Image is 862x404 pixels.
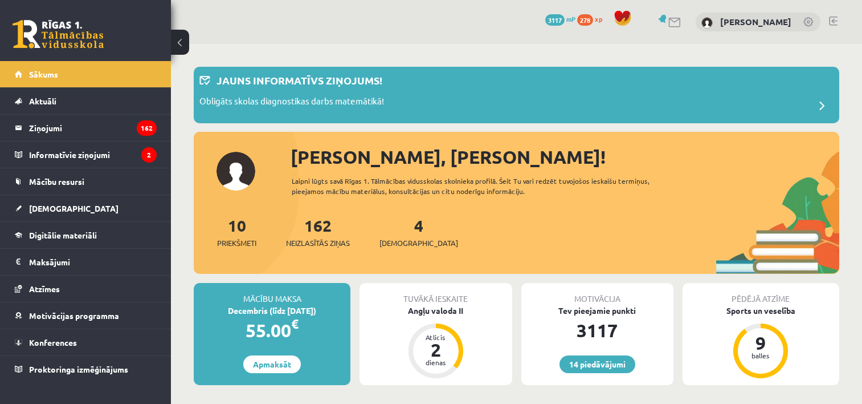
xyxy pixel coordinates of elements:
a: Jauns informatīvs ziņojums! Obligāts skolas diagnostikas darbs matemātikā! [199,72,834,118]
a: Apmaksāt [243,355,301,373]
p: Obligāts skolas diagnostikas darbs matemātikā! [199,95,384,111]
div: Laipni lūgts savā Rīgas 1. Tālmācības vidusskolas skolnieka profilā. Šeit Tu vari redzēt tuvojošo... [292,176,679,196]
span: Aktuāli [29,96,56,106]
a: Rīgas 1. Tālmācības vidusskola [13,20,104,49]
div: Tev pieejamie punkti [521,305,673,317]
div: Pēdējā atzīme [683,283,839,305]
i: 162 [137,120,157,136]
span: Mācību resursi [29,176,84,187]
span: 278 [577,14,593,26]
div: Tuvākā ieskaite [359,283,512,305]
div: [PERSON_NAME], [PERSON_NAME]! [291,143,839,171]
span: Digitālie materiāli [29,230,97,240]
span: Konferences [29,337,77,348]
span: Priekšmeti [217,237,256,249]
a: Sākums [15,61,157,87]
div: Atlicis [419,334,453,341]
a: [DEMOGRAPHIC_DATA] [15,195,157,221]
a: Digitālie materiāli [15,222,157,248]
a: [PERSON_NAME] [720,16,791,27]
span: Proktoringa izmēģinājums [29,364,128,374]
div: 55.00 [194,317,350,344]
a: Proktoringa izmēģinājums [15,356,157,382]
span: mP [566,14,575,23]
a: Informatīvie ziņojumi2 [15,142,157,168]
a: Maksājumi [15,249,157,275]
a: Motivācijas programma [15,302,157,329]
div: dienas [419,359,453,366]
span: Motivācijas programma [29,310,119,321]
div: balles [743,352,778,359]
div: Decembris (līdz [DATE]) [194,305,350,317]
legend: Maksājumi [29,249,157,275]
span: € [291,316,299,332]
a: 4[DEMOGRAPHIC_DATA] [379,215,458,249]
a: Sports un veselība 9 balles [683,305,839,380]
div: Sports un veselība [683,305,839,317]
a: Aktuāli [15,88,157,114]
i: 2 [141,147,157,163]
div: Mācību maksa [194,283,350,305]
p: Jauns informatīvs ziņojums! [216,72,382,88]
span: Neizlasītās ziņas [286,237,350,249]
div: Angļu valoda II [359,305,512,317]
div: 3117 [521,317,673,344]
span: [DEMOGRAPHIC_DATA] [29,203,119,213]
img: Kristers Kalniņš [701,17,713,29]
div: 9 [743,334,778,352]
a: Konferences [15,329,157,355]
span: Atzīmes [29,284,60,294]
legend: Informatīvie ziņojumi [29,142,157,168]
a: 162Neizlasītās ziņas [286,215,350,249]
a: 278 xp [577,14,608,23]
a: Mācību resursi [15,168,157,195]
a: Atzīmes [15,276,157,302]
legend: Ziņojumi [29,115,157,141]
span: Sākums [29,69,58,79]
a: 3117 mP [545,14,575,23]
span: xp [595,14,602,23]
span: 3117 [545,14,565,26]
a: 10Priekšmeti [217,215,256,249]
a: 14 piedāvājumi [559,355,635,373]
div: 2 [419,341,453,359]
span: [DEMOGRAPHIC_DATA] [379,237,458,249]
a: Ziņojumi162 [15,115,157,141]
div: Motivācija [521,283,673,305]
a: Angļu valoda II Atlicis 2 dienas [359,305,512,380]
